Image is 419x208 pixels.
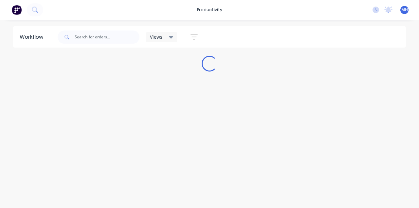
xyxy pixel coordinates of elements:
div: productivity [194,5,226,15]
div: Workflow [20,33,46,41]
img: Factory [12,5,22,15]
span: MH [401,7,408,13]
input: Search for orders... [75,31,139,44]
span: Views [150,33,162,40]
